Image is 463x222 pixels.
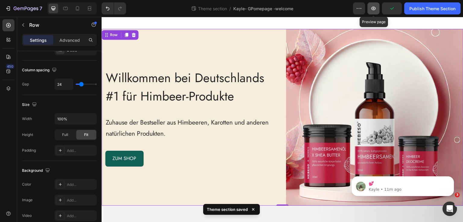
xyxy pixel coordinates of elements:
div: Undo/Redo [102,2,126,14]
span: / [229,5,231,12]
span: Theme section [197,5,228,12]
div: Column spacing [22,66,58,74]
img: gempages_500889363882706150-a02f626c-f678-4e82-a828-dd5e51900df7.jpg [184,12,362,189]
div: Image [22,197,33,203]
div: Add... [67,198,95,203]
div: Add... [67,148,95,153]
p: 7 [39,5,42,12]
div: 450 [6,64,14,69]
iframe: Intercom live chat [443,202,457,216]
div: Gap [22,82,29,87]
button: Publish Theme Section [404,2,461,14]
div: Add... [67,182,95,187]
span: Kayle- GPomepage -welcome [233,5,293,12]
p: Row [29,21,80,29]
div: Publish Theme Section [409,5,455,12]
div: Add... [67,213,95,219]
p: Theme section saved [207,206,248,212]
p: Advanced [59,37,80,43]
div: Background [22,167,51,175]
div: Size [22,101,38,109]
input: Auto [55,79,73,90]
input: Auto [55,113,96,124]
span: 3 [455,193,460,197]
iframe: To enrich screen reader interactions, please activate Accessibility in Grammarly extension settings [102,17,463,222]
div: Video [22,213,32,218]
div: Width [22,116,32,122]
div: Row [7,15,17,21]
p: Settings [30,37,47,43]
div: Color [22,182,31,187]
span: Full [62,132,68,137]
span: Fit [84,132,88,137]
iframe: Intercom notifications message [342,164,463,206]
div: Padding [22,148,36,153]
div: Height [22,132,33,137]
button: 7 [2,2,45,14]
